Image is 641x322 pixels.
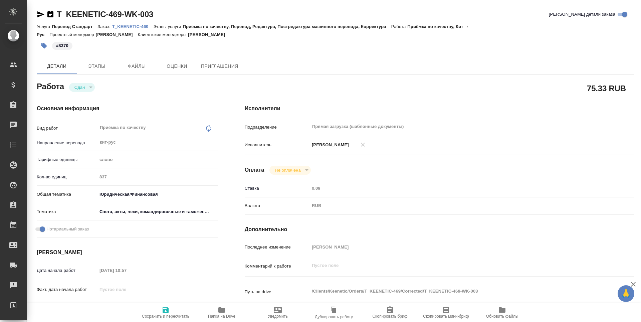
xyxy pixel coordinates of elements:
div: Сдан [269,166,310,175]
input: Пустое поле [97,302,156,312]
span: Скопировать бриф [372,314,407,319]
input: Пустое поле [309,242,601,252]
h4: Исполнители [245,105,634,113]
p: [PERSON_NAME] [309,142,349,148]
button: Не оплачена [273,167,302,173]
p: Кол-во единиц [37,174,97,180]
textarea: /Clients/Keenetic/Orders/T_KEENETIC-469/Corrected/T_KEENETIC-469-WK-003 [309,286,601,297]
input: Пустое поле [97,266,156,275]
p: Комментарий к работе [245,263,309,270]
span: Папка на Drive [208,314,235,319]
div: RUB [309,200,601,211]
div: слово [97,154,218,165]
p: Тарифные единицы [37,156,97,163]
span: Уведомить [268,314,288,319]
p: [PERSON_NAME] [96,32,138,37]
input: Пустое поле [97,172,218,182]
h2: 75.33 RUB [587,83,626,94]
p: Этапы услуги [154,24,183,29]
span: Сохранить и пересчитать [142,314,189,319]
p: Услуга [37,24,52,29]
p: Валюта [245,202,309,209]
button: Уведомить [250,303,306,322]
span: Дублировать работу [315,315,353,319]
button: Скопировать ссылку для ЯМессенджера [37,10,45,18]
input: Пустое поле [309,183,601,193]
div: Сдан [69,83,95,92]
button: Дублировать работу [306,303,362,322]
p: Клиентские менеджеры [138,32,188,37]
p: Путь на drive [245,289,309,295]
h4: Основная информация [37,105,218,113]
button: Добавить тэг [37,38,51,53]
a: T_KEENETIC-469 [112,23,154,29]
button: Скопировать мини-бриф [418,303,474,322]
p: Приёмка по качеству, Перевод, Редактура, Постредактура машинного перевода, Корректура [183,24,391,29]
span: Файлы [121,62,153,70]
h4: Оплата [245,166,264,174]
h2: Работа [37,80,64,92]
span: Приглашения [201,62,238,70]
p: Работа [391,24,408,29]
p: Направление перевода [37,140,97,146]
p: Общая тематика [37,191,97,198]
button: Папка на Drive [194,303,250,322]
button: Сохранить и пересчитать [138,303,194,322]
p: Заказ: [97,24,112,29]
p: Факт. дата начала работ [37,286,97,293]
h4: Дополнительно [245,225,634,233]
span: Скопировать мини-бриф [423,314,469,319]
p: T_KEENETIC-469 [112,24,154,29]
button: 🙏 [618,285,634,302]
p: Исполнитель [245,142,309,148]
p: [PERSON_NAME] [188,32,230,37]
span: Обновить файлы [486,314,518,319]
button: Скопировать ссылку [46,10,54,18]
a: T_KEENETIC-469-WK-003 [57,10,153,19]
span: Детали [41,62,73,70]
p: Тематика [37,208,97,215]
button: Скопировать бриф [362,303,418,322]
span: Нотариальный заказ [46,226,89,232]
p: Вид работ [37,125,97,132]
p: #8370 [56,42,68,49]
p: Перевод Стандарт [52,24,97,29]
span: Оценки [161,62,193,70]
p: Ставка [245,185,309,192]
p: Дата начала работ [37,267,97,274]
span: [PERSON_NAME] детали заказа [549,11,615,18]
p: Подразделение [245,124,309,131]
span: 🙏 [620,287,632,301]
button: Обновить файлы [474,303,530,322]
span: Этапы [81,62,113,70]
p: Последнее изменение [245,244,309,251]
button: Сдан [72,85,87,90]
input: Пустое поле [97,285,156,294]
div: Счета, акты, чеки, командировочные и таможенные документы [97,206,218,217]
h4: [PERSON_NAME] [37,249,218,257]
div: Юридическая/Финансовая [97,189,218,200]
p: Проектный менеджер [49,32,95,37]
span: 8370 [51,42,73,48]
